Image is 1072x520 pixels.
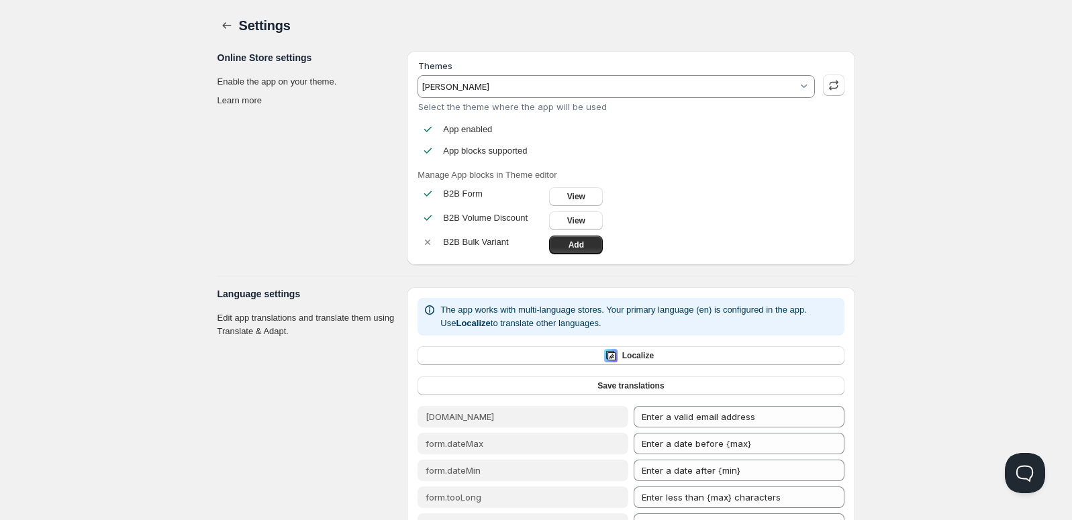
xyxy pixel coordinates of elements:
[418,101,814,112] div: Select the theme where the app will be used
[217,287,397,301] h3: Language settings
[418,376,844,395] button: Save translations
[549,236,603,254] a: Add
[217,75,397,89] p: Enable the app on your theme.
[456,318,490,328] b: Localize
[418,168,844,182] p: Manage App blocks in Theme editor
[217,95,262,105] a: Learn more
[418,346,844,365] button: LocalizeLocalize
[217,311,397,338] p: Edit app translations and translate them using Translate & Adapt.
[569,240,584,250] span: Add
[443,236,544,249] p: B2B Bulk Variant
[549,211,603,230] a: View
[443,144,527,158] p: App blocks supported
[567,215,585,226] span: View
[1005,453,1045,493] iframe: Help Scout Beacon - Open
[217,51,397,64] h3: Online Store settings
[622,350,654,361] span: Localize
[239,18,291,33] span: Settings
[418,60,452,71] label: Themes
[440,303,807,330] p: The app works with multi-language stores. Your primary language (en) is configured in the app. Us...
[567,191,585,202] span: View
[597,380,664,391] span: Save translations
[443,211,544,225] p: B2B Volume Discount
[443,187,544,201] p: B2B Form
[549,187,603,206] a: View
[604,349,618,362] img: Localize
[443,123,492,136] p: App enabled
